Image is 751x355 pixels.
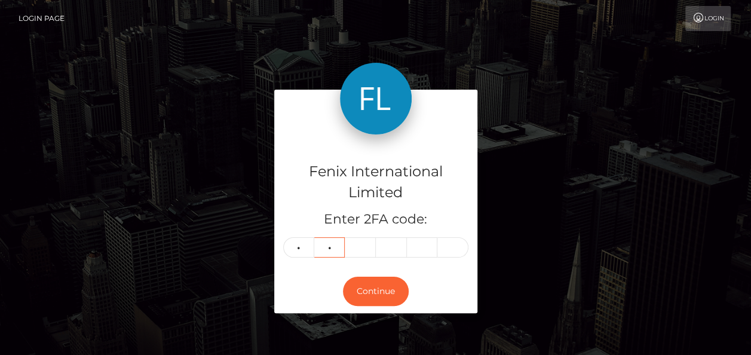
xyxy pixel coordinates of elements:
a: Login Page [19,6,65,31]
h5: Enter 2FA code: [283,210,468,229]
button: Continue [343,277,409,306]
img: Fenix International Limited [340,63,412,134]
h4: Fenix International Limited [283,161,468,203]
a: Login [685,6,731,31]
